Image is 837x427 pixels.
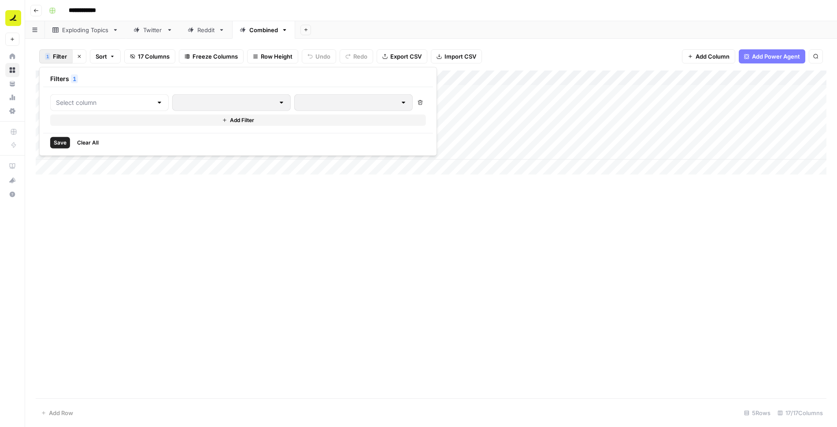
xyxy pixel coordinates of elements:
[36,406,78,420] button: Add Row
[377,49,427,63] button: Export CSV
[5,77,19,91] a: Your Data
[302,49,336,63] button: Undo
[5,49,19,63] a: Home
[5,159,19,173] a: AirOps Academy
[180,21,232,39] a: Reddit
[6,174,19,187] div: What's new?
[340,49,373,63] button: Redo
[54,139,67,147] span: Save
[45,53,50,60] div: 1
[5,10,21,26] img: Ramp Logo
[46,53,49,60] span: 1
[230,116,254,124] span: Add Filter
[45,21,126,39] a: Exploding Topics
[5,90,19,104] a: Usage
[39,67,437,156] div: 1Filter
[193,52,238,61] span: Freeze Columns
[5,63,19,77] a: Browse
[73,74,76,83] span: 1
[249,26,278,34] div: Combined
[143,26,163,34] div: Twitter
[126,21,180,39] a: Twitter
[5,7,19,29] button: Workspace: Ramp
[232,21,295,39] a: Combined
[696,52,730,61] span: Add Column
[43,71,433,87] div: Filters
[96,52,107,61] span: Sort
[261,52,293,61] span: Row Height
[444,52,476,61] span: Import CSV
[179,49,244,63] button: Freeze Columns
[774,406,826,420] div: 17/17 Columns
[315,52,330,61] span: Undo
[77,139,99,147] span: Clear All
[752,52,800,61] span: Add Power Agent
[53,52,67,61] span: Filter
[39,49,72,63] button: 1Filter
[247,49,298,63] button: Row Height
[62,26,109,34] div: Exploding Topics
[353,52,367,61] span: Redo
[74,137,102,149] button: Clear All
[390,52,422,61] span: Export CSV
[71,74,78,83] div: 1
[138,52,170,61] span: 17 Columns
[50,115,426,126] button: Add Filter
[739,49,805,63] button: Add Power Agent
[741,406,774,420] div: 5 Rows
[5,104,19,118] a: Settings
[5,187,19,201] button: Help + Support
[49,408,73,417] span: Add Row
[682,49,735,63] button: Add Column
[5,173,19,187] button: What's new?
[124,49,175,63] button: 17 Columns
[431,49,482,63] button: Import CSV
[90,49,121,63] button: Sort
[56,98,152,107] input: Select column
[197,26,215,34] div: Reddit
[50,137,70,149] button: Save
